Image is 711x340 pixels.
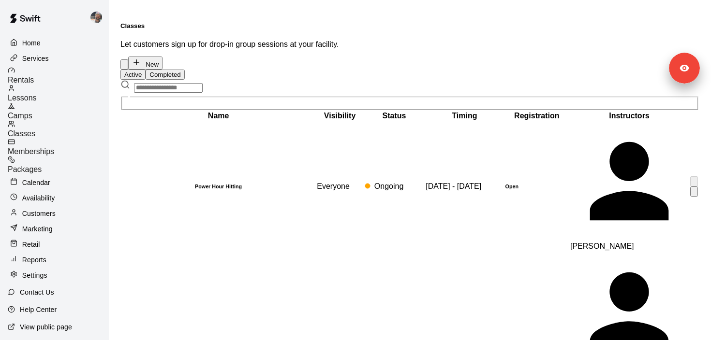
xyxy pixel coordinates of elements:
[128,57,163,70] button: New
[374,182,404,190] span: Ongoing
[570,242,634,250] span: [PERSON_NAME]
[22,240,40,249] p: Retail
[8,76,34,84] span: Rentals
[8,156,109,174] a: Packages
[425,122,504,251] td: [DATE] - [DATE]
[122,184,315,189] h6: Power Hour Hitting
[22,178,50,187] p: Calendar
[120,59,128,70] button: Classes settings
[8,206,101,221] a: Customers
[8,222,101,236] a: Marketing
[452,112,477,120] b: Timing
[120,22,699,29] h5: Classes
[8,94,37,102] span: Lessons
[505,184,568,189] h6: Open
[90,12,102,23] img: Trent Hadley
[8,191,101,205] a: Availability
[20,322,72,332] p: View public page
[20,287,54,297] p: Contact Us
[89,8,109,27] div: Trent Hadley
[8,268,101,283] a: Settings
[120,70,146,80] button: Active
[317,182,350,190] span: Everyone
[22,255,46,265] p: Reports
[8,120,109,138] a: Classes
[8,102,109,120] a: Camps
[208,112,229,120] b: Name
[8,147,54,156] span: Memberships
[609,112,650,120] b: Instructors
[8,129,35,138] span: Classes
[8,85,109,102] a: Lessons
[22,54,49,63] p: Services
[8,237,101,252] a: Retail
[570,122,688,242] div: J Davis
[8,175,101,190] a: Calendar
[514,112,559,120] b: Registration
[8,138,109,156] a: Memberships
[146,70,184,80] button: Completed
[8,253,101,267] a: Reports
[8,112,32,120] span: Camps
[690,176,698,186] button: move item up
[20,305,57,314] p: Help Center
[324,112,356,120] b: Visibility
[22,209,56,218] p: Customers
[8,36,101,50] a: Home
[120,40,699,49] p: Let customers sign up for drop-in group sessions at your facility.
[317,182,363,191] div: This service is visible to all of your customers
[690,186,698,197] button: move item down
[22,224,53,234] p: Marketing
[22,193,55,203] p: Availability
[8,165,42,173] span: Packages
[8,51,101,66] a: Services
[8,67,109,85] a: Rentals
[22,38,41,48] p: Home
[383,112,406,120] b: Status
[22,270,47,280] p: Settings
